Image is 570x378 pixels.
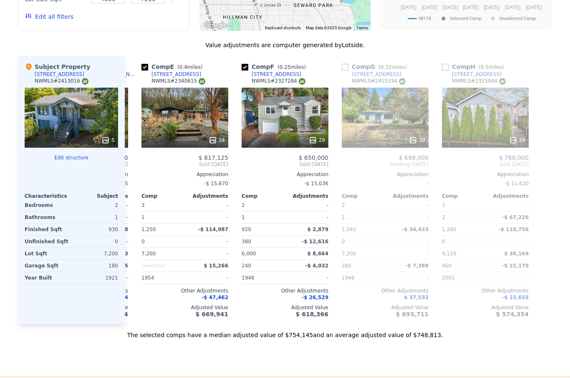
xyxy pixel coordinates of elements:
span: $ 817,125 [199,155,228,161]
div: 1948 [342,272,383,284]
div: Year Built [25,272,70,284]
div: 1948 [242,272,283,284]
div: NWMLS # 2327284 [252,78,305,85]
span: 0.25 [280,65,291,71]
span: -$ 26,529 [302,295,328,301]
span: ( miles) [475,65,507,71]
span: -$ 110,756 [499,227,529,233]
span: -$ 47,462 [202,295,228,301]
button: Edit structure [25,155,118,161]
div: Adjustments [385,193,429,200]
div: Garage Sqft [25,260,70,272]
span: $ 574,354 [496,311,529,318]
span: Sold [DATE] [141,161,228,168]
text: [DATE] [463,5,479,11]
span: 1,260 [442,227,456,233]
text: [DATE] [401,5,416,11]
span: 2 [342,203,345,209]
text: [DATE] [421,5,437,11]
span: 3 [141,203,145,209]
span: Sold [DATE] [442,161,529,168]
div: Appreciation [242,171,328,178]
text: [DATE] [526,5,542,11]
span: 1,250 [141,227,156,233]
div: - [487,272,529,284]
div: Appreciation [442,171,529,178]
span: -$ 67,226 [502,215,529,221]
a: Terms (opens in new tab) [356,26,368,30]
div: Finished Sqft [25,224,70,236]
span: $ 693,711 [396,311,429,318]
div: - [287,200,328,212]
text: [DATE] [443,5,459,11]
span: -$ 12,616 [302,239,328,245]
span: -$ 11,620 [504,181,529,187]
span: 4,120 [442,251,456,257]
div: 930 [73,224,118,236]
div: 28 [509,136,525,145]
div: Subject [71,193,118,200]
div: - [187,248,228,260]
span: 7,200 [342,251,356,257]
div: [STREET_ADDRESS] [352,71,401,78]
div: 7,200 [73,248,118,260]
div: Other Adjustments [442,288,529,295]
div: Comp H [442,63,507,71]
div: - [387,200,429,212]
span: $ 38,169 [504,251,529,257]
div: 2001 [442,272,484,284]
div: Comp [442,193,485,200]
span: $ 650,000 [299,155,328,161]
div: Value adjustments are computer generated by Lotside . [18,41,552,50]
div: Unspecified [141,260,183,272]
div: - [387,212,429,224]
span: 6,000 [242,251,256,257]
div: NWMLS # 2325944 [452,78,506,85]
span: ( miles) [375,65,410,71]
div: Comp G [342,63,410,71]
div: NWMLS # 2413016 [35,78,88,85]
div: Adjustments [185,193,228,200]
div: Adjusted Value [141,305,228,311]
div: - [187,200,228,212]
img: NWMLS Logo [499,78,506,85]
span: 0.4 [179,65,187,71]
div: 1921 [73,272,118,284]
span: 280 [342,263,351,269]
div: Comp E [141,63,206,71]
span: 920 [242,227,251,233]
div: Bedrooms [25,200,70,212]
img: Google [202,20,229,31]
div: 1 [342,212,383,224]
div: The selected comps have a median adjusted value of $754,145 and an average adjusted value of $748... [18,325,552,340]
text: 98118 [419,16,431,22]
div: - [287,212,328,224]
span: $ 760,000 [499,155,529,161]
text: Selected Comp [450,16,482,22]
div: NWMLS # 2415194 [352,78,406,85]
div: Comp [141,193,185,200]
span: ( miles) [274,65,309,71]
div: [STREET_ADDRESS] [35,71,84,78]
img: NWMLS Logo [199,78,205,85]
div: Other Adjustments [242,288,328,295]
span: 0 [442,239,445,245]
div: 5 [101,136,115,145]
a: [STREET_ADDRESS] [342,71,401,78]
span: 0.32 [381,65,392,71]
div: 1 [141,212,183,224]
button: Edit all filters [25,13,73,21]
div: Bathrooms [25,212,70,224]
img: NWMLS Logo [399,78,406,85]
img: NWMLS Logo [82,78,88,85]
div: 1954 [141,272,183,284]
div: [STREET_ADDRESS] [252,71,301,78]
img: NWMLS Logo [299,78,305,85]
span: -$ 4,032 [305,263,328,269]
span: 460 [442,263,451,269]
div: NWMLS # 2340615 [151,78,205,85]
div: Subject Property [25,63,90,71]
span: 1,040 [342,227,356,233]
span: $ 698,000 [399,155,429,161]
div: 1 [73,212,118,224]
